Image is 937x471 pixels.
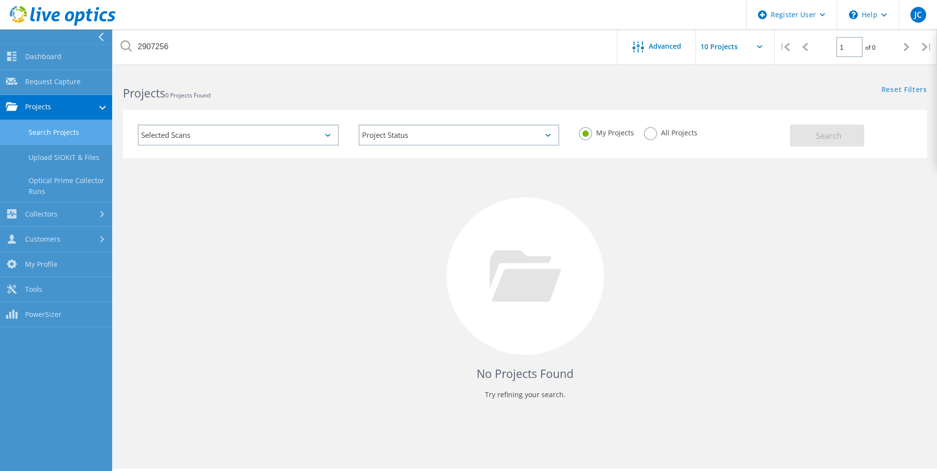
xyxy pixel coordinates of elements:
[865,43,876,52] span: of 0
[10,21,116,28] a: Live Optics Dashboard
[123,85,165,101] b: Projects
[881,86,927,94] a: Reset Filters
[790,125,864,147] button: Search
[914,11,922,19] span: JC
[133,366,917,382] h4: No Projects Found
[649,43,681,50] span: Advanced
[917,30,937,64] div: |
[775,30,795,64] div: |
[849,10,858,19] svg: \n
[113,30,618,64] input: Search projects by name, owner, ID, company, etc
[138,125,339,146] div: Selected Scans
[359,125,560,146] div: Project Status
[133,387,917,403] p: Try refining your search.
[165,91,211,99] span: 0 Projects Found
[816,130,842,141] span: Search
[579,127,634,136] label: My Projects
[644,127,697,136] label: All Projects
